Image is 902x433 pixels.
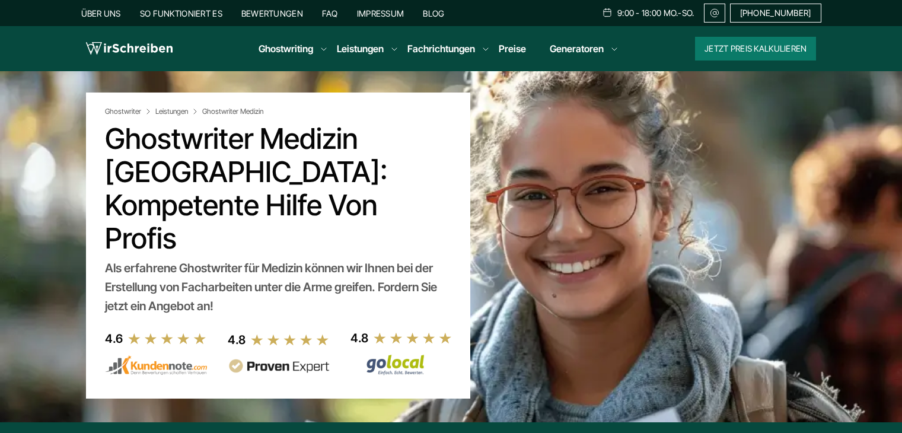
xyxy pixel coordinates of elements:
button: Jetzt Preis kalkulieren [695,37,816,61]
div: 4.8 [350,329,368,348]
a: Generatoren [550,42,604,56]
span: Ghostwriter Medizin [202,107,263,116]
div: Als erfahrene Ghostwriter für Medizin können wir Ihnen bei der Erstellung von Facharbeiten unter ... [105,259,451,316]
a: Ghostwriting [259,42,313,56]
img: logo wirschreiben [86,40,173,58]
a: Preise [499,43,526,55]
img: provenexpert reviews [228,359,330,374]
img: stars [250,333,330,346]
img: Schedule [602,8,613,17]
a: Blog [423,8,444,18]
span: [PHONE_NUMBER] [740,8,811,18]
h1: Ghostwriter Medizin [GEOGRAPHIC_DATA]: Kompetente Hilfe von Profis [105,122,451,255]
img: Wirschreiben Bewertungen [350,354,452,375]
div: 4.6 [105,329,123,348]
a: [PHONE_NUMBER] [730,4,821,23]
img: kundennote [105,355,207,375]
span: 9:00 - 18:00 Mo.-So. [617,8,694,18]
a: Bewertungen [241,8,303,18]
div: 4.8 [228,330,246,349]
img: stars [373,332,452,345]
a: Über uns [81,8,121,18]
img: Email [709,8,720,18]
a: Fachrichtungen [407,42,475,56]
a: Ghostwriter [105,107,153,116]
img: stars [128,332,207,345]
a: FAQ [322,8,338,18]
a: Leistungen [155,107,200,116]
a: Leistungen [337,42,384,56]
a: So funktioniert es [140,8,222,18]
a: Impressum [357,8,404,18]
